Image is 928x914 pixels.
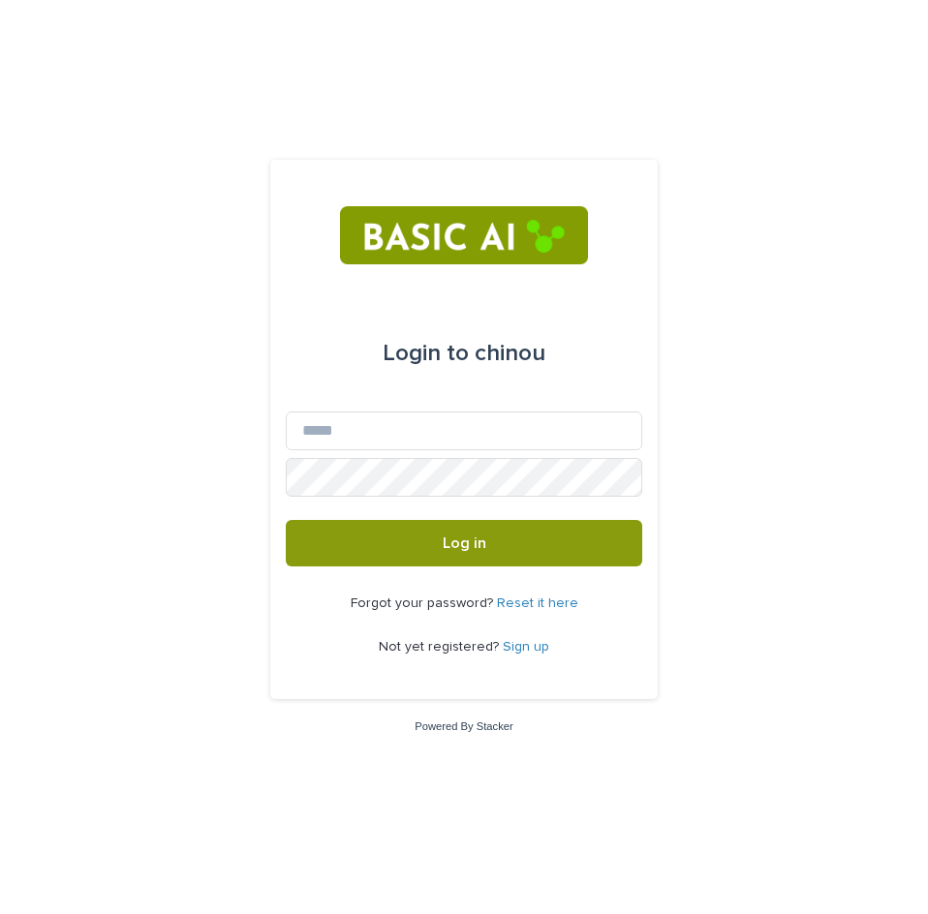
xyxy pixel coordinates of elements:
span: Login to [383,342,469,365]
span: Forgot your password? [351,596,497,610]
a: Reset it here [497,596,578,610]
img: RtIB8pj2QQiOZo6waziI [340,206,587,264]
div: chinou [383,326,545,381]
a: Sign up [503,640,549,654]
a: Powered By Stacker [415,720,512,732]
button: Log in [286,520,642,566]
span: Log in [443,535,486,551]
span: Not yet registered? [379,640,503,654]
